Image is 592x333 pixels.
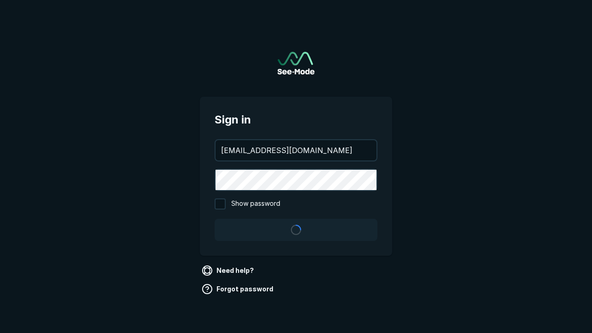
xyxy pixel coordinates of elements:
span: Sign in [215,111,377,128]
input: your@email.com [216,140,376,160]
a: Need help? [200,263,258,278]
span: Show password [231,198,280,210]
a: Go to sign in [277,52,314,74]
img: See-Mode Logo [277,52,314,74]
a: Forgot password [200,282,277,296]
